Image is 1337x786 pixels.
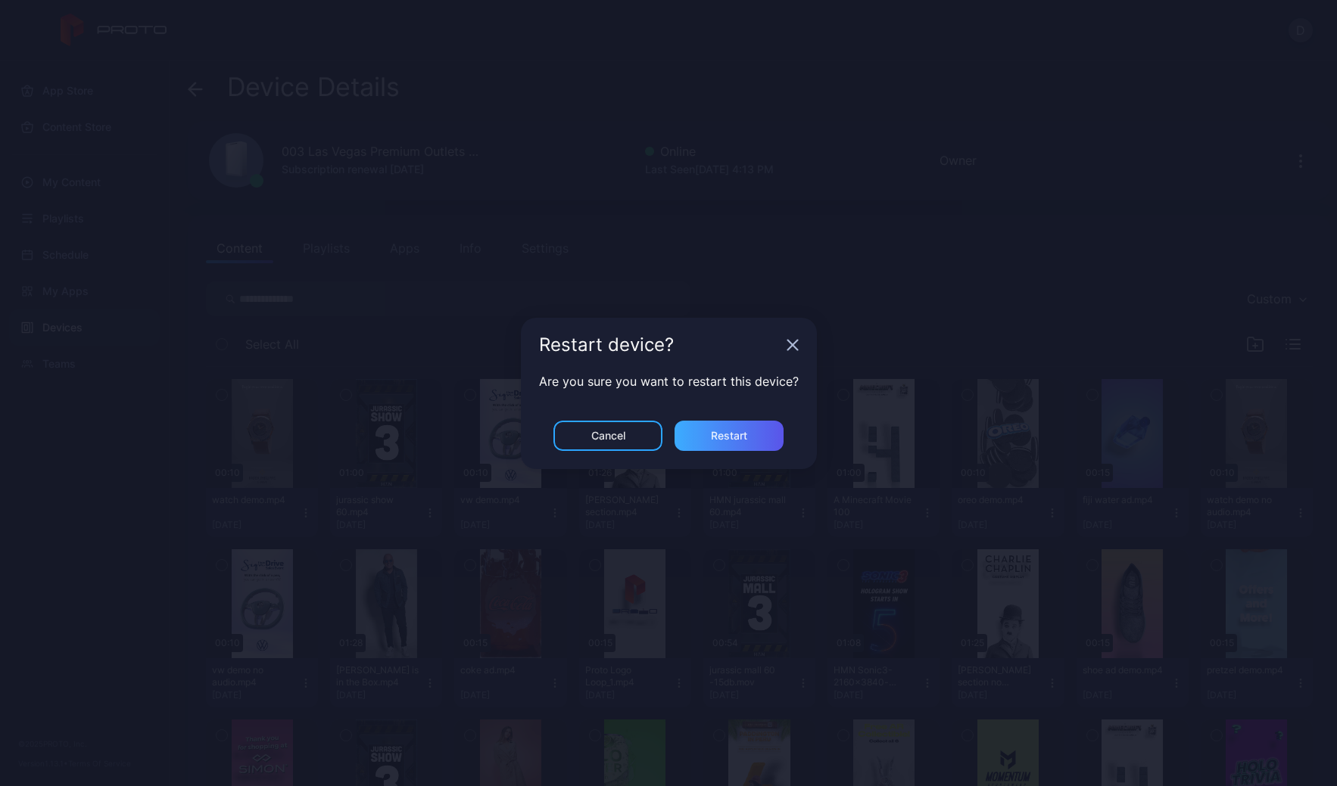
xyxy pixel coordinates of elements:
[553,421,662,451] button: Cancel
[591,430,625,442] div: Cancel
[539,336,781,354] div: Restart device?
[711,430,747,442] div: Restart
[675,421,784,451] button: Restart
[539,372,799,390] p: Are you sure you want to restart this device?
